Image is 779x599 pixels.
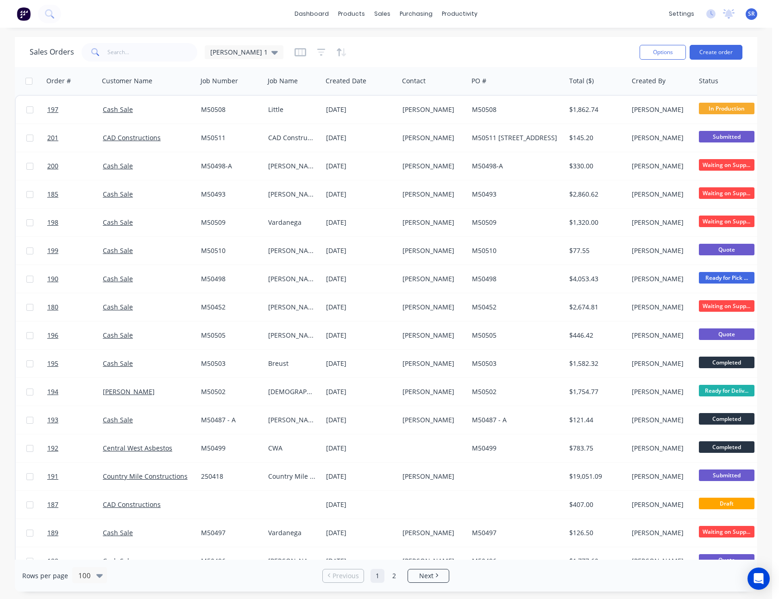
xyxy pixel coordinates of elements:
img: Factory [17,7,31,21]
span: 187 [47,500,58,509]
div: [PERSON_NAME] [632,303,689,312]
div: Created By [632,76,666,86]
div: [PERSON_NAME] [632,190,689,199]
div: Status [699,76,718,86]
div: M50498-A [472,161,558,171]
div: M50496 [472,556,558,566]
div: [DATE] [326,415,395,425]
span: 201 [47,133,58,142]
a: 198 [47,209,103,236]
a: Cash Sale [103,274,133,283]
div: $1,862.74 [569,105,622,114]
div: [DATE] [326,331,395,340]
a: Previous page [323,571,364,580]
div: Country Mile Constructions [268,472,316,481]
a: Cash Sale [103,105,133,114]
div: [PERSON_NAME] [632,218,689,227]
span: Quote [699,554,754,566]
div: Customer Name [102,76,152,86]
span: 188 [47,556,58,566]
span: Ready for Deliv... [699,385,754,396]
div: [PERSON_NAME] [402,161,461,171]
div: M50510 [472,246,558,255]
a: 180 [47,293,103,321]
div: $77.55 [569,246,622,255]
div: [PERSON_NAME] [402,303,461,312]
a: Page 1 is your current page [371,569,384,583]
a: Page 2 [387,569,401,583]
div: [DATE] [326,274,395,284]
div: M50508 [472,105,558,114]
div: M50452 [201,303,258,312]
a: dashboard [290,7,333,21]
div: M50452 [472,303,558,312]
div: [PERSON_NAME] [632,246,689,255]
a: 201 [47,124,103,152]
span: Waiting on Supp... [699,216,754,227]
div: Created Date [326,76,366,86]
span: 194 [47,387,58,396]
span: Quote [699,328,754,340]
a: Next page [408,571,449,580]
div: [DATE] [326,528,395,537]
div: [PERSON_NAME] [632,274,689,284]
div: M50502 [472,387,558,396]
a: Cash Sale [103,331,133,340]
div: M50502 [201,387,258,396]
div: $2,674.81 [569,303,622,312]
div: M50493 [201,190,258,199]
span: Draft [699,498,754,509]
div: [PERSON_NAME] [268,274,316,284]
div: [DATE] [326,246,395,255]
span: Waiting on Supp... [699,300,754,312]
div: [PERSON_NAME] [632,415,689,425]
div: [DATE] [326,190,395,199]
span: 197 [47,105,58,114]
span: Completed [699,357,754,368]
span: 195 [47,359,58,368]
a: 187 [47,491,103,519]
a: 192 [47,434,103,462]
div: [PERSON_NAME] [632,161,689,171]
a: 191 [47,463,103,490]
div: $783.75 [569,444,622,453]
a: 195 [47,350,103,377]
div: [PERSON_NAME] [632,105,689,114]
div: settings [664,7,699,21]
div: Open Intercom Messenger [748,568,770,590]
a: 185 [47,180,103,208]
div: M50497 [201,528,258,537]
div: [DATE] [326,500,395,509]
span: SR [748,10,755,18]
div: [PERSON_NAME] [402,556,461,566]
div: productivity [437,7,482,21]
div: [DATE] [326,303,395,312]
div: products [333,7,370,21]
div: [PERSON_NAME] [402,331,461,340]
a: 189 [47,519,103,547]
ul: Pagination [319,569,453,583]
div: [PERSON_NAME] [268,161,316,171]
div: purchasing [395,7,437,21]
div: M50503 [201,359,258,368]
div: M50499 [472,444,558,453]
div: Vardanega [268,218,316,227]
div: Total ($) [569,76,594,86]
a: CAD Constructions [103,500,161,509]
a: Cash Sale [103,359,133,368]
div: Order # [46,76,71,86]
div: [PERSON_NAME] [402,246,461,255]
div: M50509 [201,218,258,227]
div: M50509 [472,218,558,227]
span: [PERSON_NAME] 1 [210,47,268,57]
div: [PERSON_NAME] [402,359,461,368]
div: $126.50 [569,528,622,537]
div: M50487 - A [201,415,258,425]
div: sales [370,7,395,21]
div: [PERSON_NAME] [268,415,316,425]
span: 189 [47,528,58,537]
span: 200 [47,161,58,171]
span: 185 [47,190,58,199]
div: Contact [402,76,426,86]
span: 198 [47,218,58,227]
